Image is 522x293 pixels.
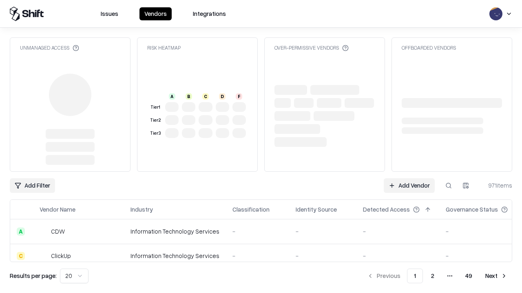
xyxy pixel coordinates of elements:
div: Tier 1 [149,104,162,111]
div: Unmanaged Access [20,44,79,51]
div: Detected Access [363,205,410,214]
img: ClickUp [40,252,48,260]
div: - [446,251,521,260]
div: Classification [232,205,270,214]
div: Industry [130,205,153,214]
div: - [296,227,350,236]
div: A [17,227,25,236]
div: Information Technology Services [130,251,219,260]
div: Tier 2 [149,117,162,124]
div: A [169,93,175,100]
div: Identity Source [296,205,337,214]
div: ClickUp [51,251,71,260]
nav: pagination [362,269,512,283]
div: C [17,252,25,260]
div: Governance Status [446,205,498,214]
div: D [219,93,226,100]
button: 1 [407,269,423,283]
div: Over-Permissive Vendors [274,44,349,51]
div: Vendor Name [40,205,75,214]
a: Add Vendor [384,178,435,193]
div: 971 items [480,181,512,190]
div: C [202,93,209,100]
div: B [186,93,192,100]
button: Integrations [188,7,231,20]
div: Risk Heatmap [147,44,181,51]
div: - [296,251,350,260]
div: - [363,227,433,236]
button: Next [480,269,512,283]
button: Add Filter [10,178,55,193]
div: - [446,227,521,236]
div: - [232,251,283,260]
button: 49 [459,269,479,283]
div: Information Technology Services [130,227,219,236]
button: 2 [425,269,441,283]
div: CDW [51,227,65,236]
div: Tier 3 [149,130,162,137]
button: Vendors [139,7,172,20]
div: - [363,251,433,260]
div: Offboarded Vendors [402,44,456,51]
img: CDW [40,227,48,236]
div: - [232,227,283,236]
div: F [236,93,242,100]
button: Issues [96,7,123,20]
p: Results per page: [10,271,57,280]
